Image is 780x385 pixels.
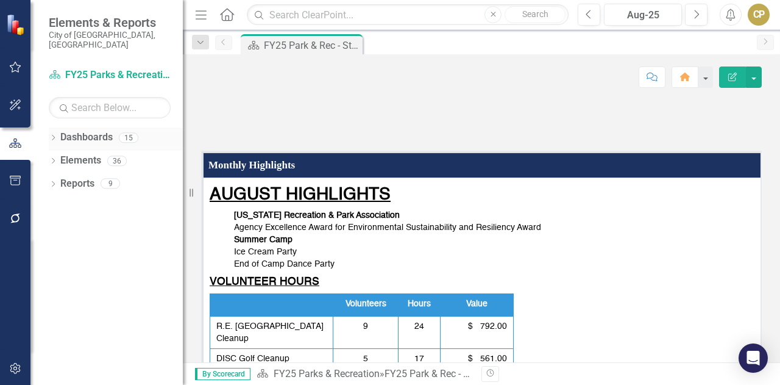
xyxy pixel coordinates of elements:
[49,15,171,30] span: Elements & Reports
[363,354,368,363] span: 5
[468,322,507,331] span: $ 792.00
[234,236,292,244] strong: Summer Camp
[234,223,541,232] span: Agency Excellence Award for Environmental Sustainability and Resiliency Award
[748,4,770,26] button: CP
[522,9,548,19] span: Search
[604,4,682,26] button: Aug-25
[119,132,138,143] div: 15
[408,300,431,308] strong: Hours
[468,354,507,363] span: $ 561.00
[107,156,127,166] div: 36
[49,30,171,50] small: City of [GEOGRAPHIC_DATA], [GEOGRAPHIC_DATA]
[257,367,472,381] div: »
[234,211,400,220] strong: [US_STATE] Recreation & Park Association
[60,177,94,191] a: Reports
[49,97,171,118] input: Search Below...
[346,300,386,308] strong: Volunteers
[264,38,360,53] div: FY25 Park & Rec - Strategic Plan
[210,277,319,287] strong: VOLUNTEER HOURS
[195,368,250,380] span: By Scorecard
[216,354,289,363] span: DISC Golf Cleanup
[101,179,120,189] div: 9
[363,322,368,331] span: 9
[234,260,335,268] span: End of Camp Dance Party
[210,186,391,203] strong: AUGUST HIGHLIGHTS
[216,322,324,343] span: R.E. [GEOGRAPHIC_DATA] Cleanup
[234,248,297,256] span: Ice Cream Party
[608,8,678,23] div: Aug-25
[414,322,424,331] span: 24
[414,354,424,363] span: 17
[49,68,171,82] a: FY25 Parks & Recreation
[60,154,101,168] a: Elements
[466,300,487,308] strong: Value
[247,4,569,26] input: Search ClearPoint...
[385,368,523,380] div: FY25 Park & Rec - Strategic Plan
[739,344,768,373] div: Open Intercom Messenger
[6,13,27,35] img: ClearPoint Strategy
[274,368,380,380] a: FY25 Parks & Recreation
[505,6,565,23] button: Search
[60,131,113,145] a: Dashboards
